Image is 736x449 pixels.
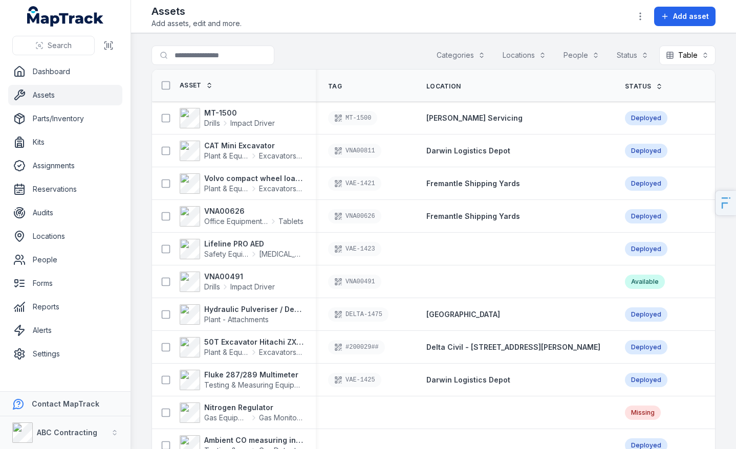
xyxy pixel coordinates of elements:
div: VAE-1425 [328,373,381,387]
a: VNA00491DrillsImpact Driver [180,272,275,292]
div: Missing [625,406,661,420]
div: MT-1500 [328,111,377,125]
a: Hydraulic Pulveriser / Demolition ShearPlant - Attachments [180,304,304,325]
span: Impact Driver [230,118,275,128]
a: Reservations [8,179,122,199]
strong: VNA00491 [204,272,275,282]
h2: Assets [151,4,242,18]
span: Gas Equipment [204,413,249,423]
span: Plant & Equipment [204,151,249,161]
a: Parts/Inventory [8,108,122,129]
span: [PERSON_NAME] Servicing [426,114,523,122]
span: Asset [180,81,202,89]
span: Fremantle Shipping Yards [426,179,520,188]
strong: Contact MapTrack [32,399,99,408]
strong: Ambient CO measuring instrument [204,435,304,445]
button: Add asset [654,7,716,26]
a: Lifeline PRO AEDSafety Equipment[MEDICAL_DATA] [180,239,304,259]
a: Assets [8,85,122,105]
a: Delta Civil - [STREET_ADDRESS][PERSON_NAME] [426,342,600,352]
span: Office Equipment & IT [204,216,268,227]
span: Drills [204,282,220,292]
strong: 50T Excavator Hitachi ZX350 [204,337,304,347]
span: Darwin Logistics Depot [426,146,510,155]
strong: Hydraulic Pulveriser / Demolition Shear [204,304,304,315]
a: Status [625,82,663,91]
a: Darwin Logistics Depot [426,146,510,156]
div: VNA00811 [328,144,381,158]
div: #200029## [328,340,385,354]
span: Plant & Equipment [204,184,249,194]
a: People [8,250,122,270]
a: Locations [8,226,122,246]
a: Fremantle Shipping Yards [426,178,520,189]
span: Excavators & Plant [259,151,304,161]
strong: ABC Contracting [37,428,97,437]
a: CAT Mini ExcavatorPlant & EquipmentExcavators & Plant [180,141,304,161]
span: Impact Driver [230,282,275,292]
div: Deployed [625,176,667,191]
a: Nitrogen RegulatorGas EquipmentGas Monitors - Methane [180,402,304,423]
div: Available [625,275,665,289]
strong: Nitrogen Regulator [204,402,304,413]
span: Tag [328,82,342,91]
span: Add asset [673,11,709,21]
a: [PERSON_NAME] Servicing [426,113,523,123]
a: Darwin Logistics Depot [426,375,510,385]
div: Deployed [625,340,667,354]
div: Deployed [625,209,667,223]
span: Plant & Equipment [204,347,249,357]
button: Status [610,46,655,65]
a: Asset [180,81,213,89]
div: VNA00626 [328,209,381,223]
div: Deployed [625,111,667,125]
button: People [557,46,606,65]
span: Tablets [278,216,304,227]
span: Drills [204,118,220,128]
div: VNA00491 [328,275,381,289]
span: [MEDICAL_DATA] [259,249,304,259]
div: Deployed [625,144,667,158]
a: MT-1500DrillsImpact Driver [180,108,275,128]
button: Locations [496,46,553,65]
span: Fremantle Shipping Yards [426,212,520,220]
strong: Volvo compact wheel loader [204,173,304,184]
span: Status [625,82,652,91]
strong: VNA00626 [204,206,304,216]
span: Add assets, edit and more. [151,18,242,29]
span: Delta Civil - [STREET_ADDRESS][PERSON_NAME] [426,343,600,351]
div: Deployed [625,307,667,322]
a: Fremantle Shipping Yards [426,211,520,221]
span: Darwin Logistics Depot [426,375,510,384]
a: Audits [8,203,122,223]
a: Reports [8,297,122,317]
a: Kits [8,132,122,152]
a: Alerts [8,320,122,341]
span: Excavators & Plant [259,347,304,357]
a: 50T Excavator Hitachi ZX350Plant & EquipmentExcavators & Plant [180,337,304,357]
a: Dashboard [8,61,122,82]
a: Forms [8,273,122,294]
a: Settings [8,344,122,364]
span: Search [48,40,72,51]
span: Safety Equipment [204,249,249,259]
div: Deployed [625,242,667,256]
strong: CAT Mini Excavator [204,141,304,151]
a: [GEOGRAPHIC_DATA] [426,309,500,320]
button: Search [12,36,95,55]
span: Plant - Attachments [204,315,269,324]
div: VAE-1423 [328,242,381,256]
a: Fluke 287/289 MultimeterTesting & Measuring Equipment [180,370,304,390]
div: DELTA-1475 [328,307,388,322]
span: Excavators & Plant [259,184,304,194]
span: [GEOGRAPHIC_DATA] [426,310,500,319]
strong: Lifeline PRO AED [204,239,304,249]
div: Deployed [625,373,667,387]
strong: Fluke 287/289 Multimeter [204,370,304,380]
div: VAE-1421 [328,176,381,191]
a: Assignments [8,155,122,176]
a: Volvo compact wheel loaderPlant & EquipmentExcavators & Plant [180,173,304,194]
button: Table [659,46,716,65]
span: Testing & Measuring Equipment [204,380,311,389]
button: Categories [430,46,492,65]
